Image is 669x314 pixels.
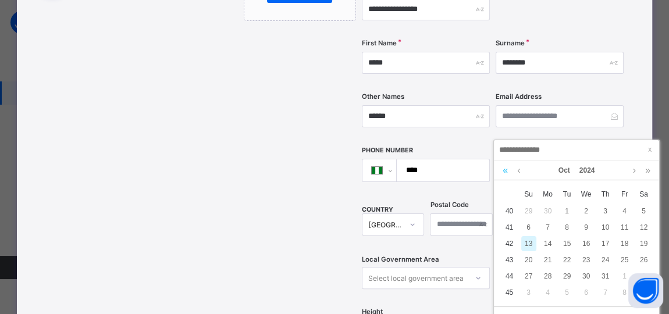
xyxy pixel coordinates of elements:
[362,255,439,263] span: Local Government Area
[615,252,634,268] td: October 25, 2024
[538,219,557,235] td: October 7, 2024
[577,185,596,203] th: Wed
[560,269,575,284] div: 29
[500,268,519,284] td: 44
[577,284,596,301] td: November 6, 2024
[519,219,538,235] td: October 6, 2024
[636,204,652,219] div: 5
[634,189,653,199] span: Sa
[628,273,663,308] button: Open asap
[615,203,634,219] td: October 4, 2024
[634,203,653,219] td: October 5, 2024
[577,219,596,235] td: October 9, 2024
[557,284,577,301] td: November 5, 2024
[540,236,556,251] div: 14
[617,220,632,235] div: 11
[557,268,577,284] td: October 29, 2024
[577,268,596,284] td: October 30, 2024
[615,268,634,284] td: November 1, 2024
[617,285,632,300] div: 8
[538,284,557,301] td: November 4, 2024
[519,203,538,219] td: September 29, 2024
[538,252,557,268] td: October 21, 2024
[615,235,634,252] td: October 18, 2024
[617,269,632,284] div: 1
[577,235,596,252] td: October 16, 2024
[579,220,594,235] div: 9
[615,284,634,301] td: November 8, 2024
[500,284,519,301] td: 45
[362,39,397,47] label: First Name
[368,267,464,289] div: Select local government area
[596,203,615,219] td: October 3, 2024
[636,220,652,235] div: 12
[557,252,577,268] td: October 22, 2024
[617,204,632,219] div: 4
[540,285,556,300] div: 4
[598,220,613,235] div: 10
[615,185,634,203] th: Fri
[598,269,613,284] div: 31
[557,185,577,203] th: Tue
[560,285,575,300] div: 5
[362,147,413,154] label: Phone Number
[615,219,634,235] td: October 11, 2024
[538,268,557,284] td: October 28, 2024
[519,235,538,252] td: October 13, 2024
[519,189,538,199] span: Su
[579,204,594,219] div: 2
[634,268,653,284] td: November 2, 2024
[538,189,557,199] span: Mo
[596,185,615,203] th: Thu
[540,252,556,267] div: 21
[577,252,596,268] td: October 23, 2024
[496,39,525,47] label: Surname
[634,185,653,203] th: Sat
[368,220,403,229] div: [GEOGRAPHIC_DATA]
[598,252,613,267] div: 24
[634,219,653,235] td: October 12, 2024
[575,160,600,180] a: 2024
[362,92,404,101] label: Other Names
[617,236,632,251] div: 18
[577,189,596,199] span: We
[557,189,577,199] span: Tu
[514,160,523,180] a: Previous month (PageUp)
[557,235,577,252] td: October 15, 2024
[560,236,575,251] div: 15
[557,203,577,219] td: October 1, 2024
[579,269,594,284] div: 30
[636,252,652,267] div: 26
[557,219,577,235] td: October 8, 2024
[560,252,575,267] div: 22
[636,269,652,284] div: 2
[538,185,557,203] th: Mon
[596,235,615,252] td: October 17, 2024
[598,236,613,251] div: 17
[642,160,653,180] a: Next year (Control + right)
[521,269,536,284] div: 27
[596,284,615,301] td: November 7, 2024
[630,160,639,180] a: Next month (PageDown)
[521,204,536,219] div: 29
[500,235,519,252] td: 42
[596,252,615,268] td: October 24, 2024
[521,252,536,267] div: 20
[615,189,634,199] span: Fr
[579,236,594,251] div: 16
[538,235,557,252] td: October 14, 2024
[560,204,575,219] div: 1
[521,220,536,235] div: 6
[596,219,615,235] td: October 10, 2024
[579,252,594,267] div: 23
[634,235,653,252] td: October 19, 2024
[554,160,575,180] a: Oct
[521,285,536,300] div: 3
[598,204,613,219] div: 3
[596,268,615,284] td: October 31, 2024
[519,252,538,268] td: October 20, 2024
[519,268,538,284] td: October 27, 2024
[496,92,542,101] label: Email Address
[500,203,519,219] td: 40
[617,252,632,267] div: 25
